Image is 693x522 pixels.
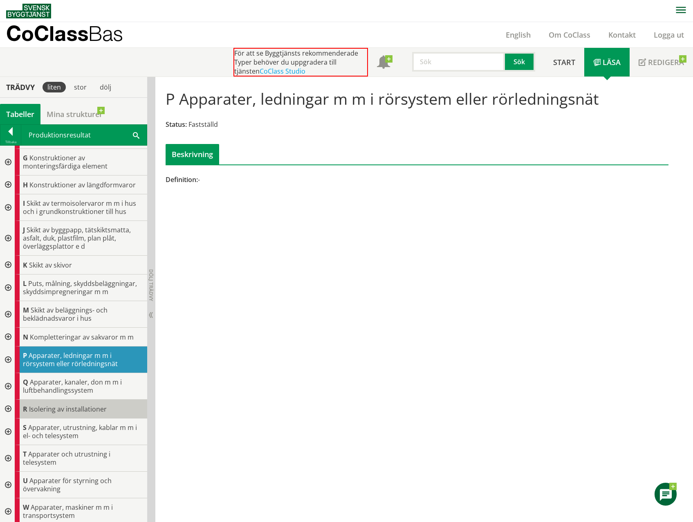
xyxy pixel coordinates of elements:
[648,57,684,67] span: Redigera
[29,180,136,189] span: Konstruktioner av längdformvaror
[23,450,110,467] span: Apparater och utrustning i telesystem
[630,48,693,76] a: Redigera
[23,450,27,459] span: T
[412,52,505,72] input: Sök
[599,30,645,40] a: Kontakt
[377,56,390,70] span: Notifikationer
[69,82,92,92] div: stor
[166,90,599,108] h1: P Apparater, ledningar m m i rörsystem eller rörledningsnät
[133,130,139,139] span: Sök i tabellen
[603,57,621,67] span: Läsa
[23,423,27,432] span: S
[188,120,218,129] span: Fastställd
[23,153,108,171] span: Konstruktioner av monteringsfärdiga element
[23,423,137,440] span: Apparater, utrustning, kablar m m i el- och telesystem
[23,503,113,520] span: Apparater, maskiner m m i transportsystem
[645,30,693,40] a: Logga ut
[23,225,25,234] span: J
[23,180,28,189] span: H
[148,269,155,301] span: Dölj trädvy
[23,351,118,368] span: Apparater, ledningar m m i rörsystem eller rörledningsnät
[88,21,123,45] span: Bas
[40,104,109,124] a: Mina strukturer
[21,125,147,145] div: Produktionsresultat
[23,378,28,387] span: Q
[23,378,122,395] span: Apparater, kanaler, don m m i luftbehandlingssystem
[43,82,66,92] div: liten
[6,4,51,18] img: Svensk Byggtjänst
[497,30,540,40] a: English
[95,82,116,92] div: dölj
[23,306,29,315] span: M
[23,503,29,512] span: W
[166,175,198,184] span: Definition:
[260,67,305,76] a: CoClass Studio
[23,261,27,270] span: K
[23,199,136,216] span: Skikt av termoisolervaror m m i hus och i grundkonstruktioner till hus
[540,30,599,40] a: Om CoClass
[23,333,28,342] span: N
[23,476,112,493] span: Apparater för styrning och övervakning
[584,48,630,76] a: Läsa
[505,52,535,72] button: Sök
[29,405,107,414] span: Isolering av installationer
[23,279,137,296] span: Puts, målning, skyddsbeläggningar, skyddsimpregneringar m m
[6,22,141,47] a: CoClassBas
[233,48,368,76] div: För att se Byggtjänsts rekommenderade Typer behöver du uppgradera till tjänsten
[166,120,187,129] span: Status:
[23,405,27,414] span: R
[23,476,28,485] span: U
[23,225,131,251] span: Skikt av byggpapp, tätskiktsmatta, asfalt, duk, plastfilm, plan plåt, överläggsplattor e d
[23,279,27,288] span: L
[0,139,21,145] div: Tillbaka
[6,29,123,38] p: CoClass
[166,144,219,164] div: Beskrivning
[23,153,28,162] span: G
[166,175,496,184] div: -
[30,333,134,342] span: Kompletteringar av sakvaror m m
[23,199,25,208] span: I
[553,57,575,67] span: Start
[29,261,72,270] span: Skikt av skivor
[23,351,27,360] span: P
[23,306,108,323] span: Skikt av beläggnings- och beklädnadsvaror i hus
[2,83,39,92] div: Trädvy
[544,48,584,76] a: Start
